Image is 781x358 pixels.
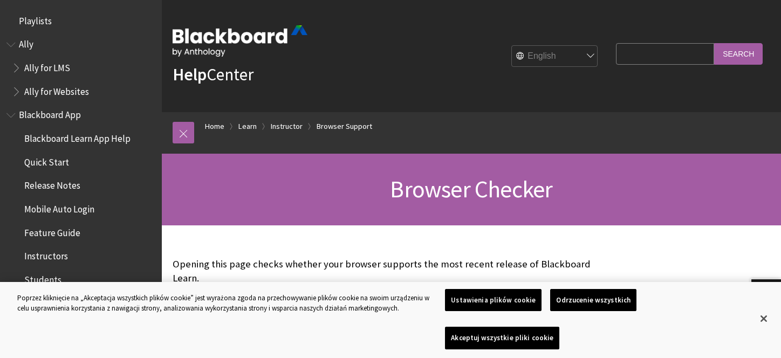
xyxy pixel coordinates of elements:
[24,153,69,168] span: Quick Start
[24,200,94,215] span: Mobile Auto Login
[512,46,598,67] select: Site Language Selector
[173,25,307,57] img: Blackboard by Anthology
[24,247,68,262] span: Instructors
[24,129,131,144] span: Blackboard Learn App Help
[550,289,636,312] button: Odrzucenie wszystkich
[6,36,155,101] nav: Book outline for Anthology Ally Help
[24,271,61,285] span: Students
[317,120,372,133] a: Browser Support
[19,12,52,26] span: Playlists
[17,293,429,314] div: Poprzez kliknięcie na „Akceptacja wszystkich plików cookie” jest wyrażona zgoda na przechowywanie...
[24,82,89,97] span: Ally for Websites
[173,64,207,85] strong: Help
[205,120,224,133] a: Home
[714,43,763,64] input: Search
[19,106,81,121] span: Blackboard App
[173,257,611,285] p: Opening this page checks whether your browser supports the most recent release of Blackboard Learn.
[390,174,552,204] span: Browser Checker
[445,327,559,349] button: Akceptuj wszystkie pliki cookie
[238,120,257,133] a: Learn
[24,177,80,191] span: Release Notes
[19,36,33,50] span: Ally
[173,64,254,85] a: HelpCenter
[24,224,80,238] span: Feature Guide
[445,289,542,312] button: Ustawienia plików cookie
[271,120,303,133] a: Instructor
[752,307,776,331] button: Zamknięcie
[6,12,155,30] nav: Book outline for Playlists
[24,59,70,73] span: Ally for LMS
